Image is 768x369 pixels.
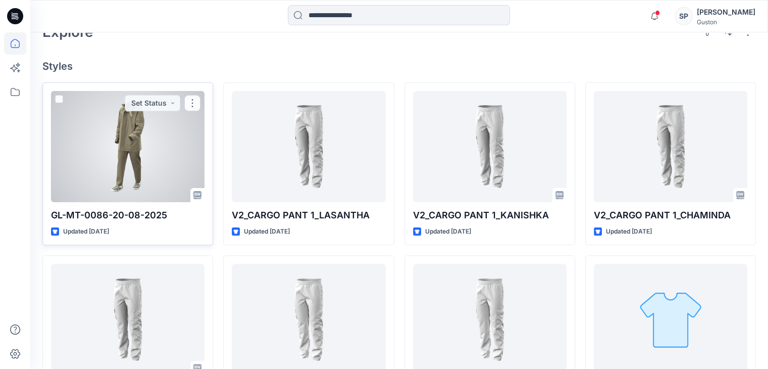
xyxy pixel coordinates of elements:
[425,226,471,237] p: Updated [DATE]
[51,91,204,202] a: GL-MT-0086-20-08-2025
[594,91,747,202] a: V2_CARGO PANT 1_CHAMINDA
[594,208,747,222] p: V2_CARGO PANT 1_CHAMINDA
[232,208,385,222] p: V2_CARGO PANT 1_LASANTHA
[413,91,567,202] a: V2_CARGO PANT 1_KANISHKA
[697,18,755,26] div: Guston
[42,24,93,40] h2: Explore
[42,60,756,72] h4: Styles
[232,91,385,202] a: V2_CARGO PANT 1_LASANTHA
[63,226,109,237] p: Updated [DATE]
[675,7,693,25] div: SP
[244,226,290,237] p: Updated [DATE]
[413,208,567,222] p: V2_CARGO PANT 1_KANISHKA
[606,226,652,237] p: Updated [DATE]
[697,6,755,18] div: [PERSON_NAME]
[51,208,204,222] p: GL-MT-0086-20-08-2025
